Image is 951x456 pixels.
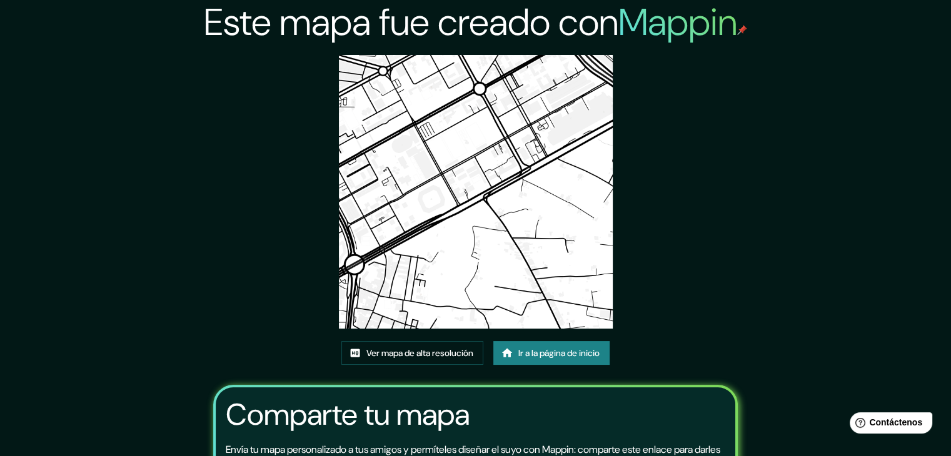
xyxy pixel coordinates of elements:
[737,25,747,35] img: pin de mapeo
[341,341,483,365] a: Ver mapa de alta resolución
[226,395,470,434] font: Comparte tu mapa
[518,347,600,359] font: Ir a la página de inicio
[840,407,937,442] iframe: Lanzador de widgets de ayuda
[339,55,613,329] img: created-map
[366,347,473,359] font: Ver mapa de alta resolución
[493,341,610,365] a: Ir a la página de inicio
